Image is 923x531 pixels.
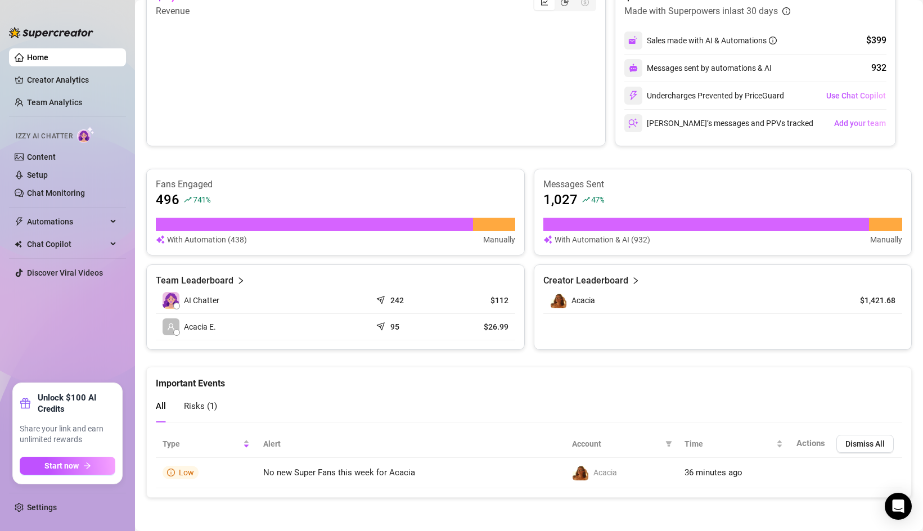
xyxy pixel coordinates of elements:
article: Messages Sent [543,178,903,191]
article: Team Leaderboard [156,274,233,287]
span: AI Chatter [184,294,219,307]
article: 496 [156,191,179,209]
article: Manually [870,233,902,246]
span: send [376,293,388,304]
img: svg%3e [628,35,638,46]
article: With Automation (438) [167,233,247,246]
span: right [237,274,245,287]
a: Chat Monitoring [27,188,85,197]
img: svg%3e [156,233,165,246]
span: info-circle [782,7,790,15]
span: arrow-right [83,462,91,470]
article: $112 [450,295,508,306]
span: send [376,319,388,331]
span: rise [184,196,192,204]
span: Account [572,438,661,450]
span: Acacia [593,468,617,477]
div: [PERSON_NAME]’s messages and PPVs tracked [624,114,813,132]
a: Content [27,152,56,161]
div: Messages sent by automations & AI [624,59,772,77]
span: 741 % [193,194,210,205]
article: 1,027 [543,191,578,209]
span: info-circle [769,37,777,44]
img: svg%3e [629,64,638,73]
a: Team Analytics [27,98,82,107]
span: Chat Copilot [27,235,107,253]
span: Share your link and earn unlimited rewards [20,424,115,445]
img: izzy-ai-chatter-avatar-DDCN_rTZ.svg [163,292,179,309]
div: Open Intercom Messenger [885,493,912,520]
span: Type [163,438,241,450]
img: logo-BBDzfeDw.svg [9,27,93,38]
div: Undercharges Prevented by PriceGuard [624,87,784,105]
div: $399 [866,34,886,47]
span: Izzy AI Chatter [16,131,73,142]
span: All [156,401,166,411]
div: Important Events [156,367,902,390]
a: Creator Analytics [27,71,117,89]
a: Discover Viral Videos [27,268,103,277]
span: Dismiss All [845,439,885,448]
button: Use Chat Copilot [826,87,886,105]
div: 932 [871,61,886,75]
span: user [167,323,175,331]
span: Actions [796,438,825,448]
span: Acacia E. [184,321,216,333]
article: With Automation & AI (932) [555,233,650,246]
img: svg%3e [628,91,638,101]
span: Start now [44,461,79,470]
strong: Unlock $100 AI Credits [38,392,115,415]
span: Add your team [834,119,886,128]
img: svg%3e [628,118,638,128]
img: Acacia [573,465,588,480]
a: Home [27,53,48,62]
th: Type [156,430,256,458]
article: Manually [483,233,515,246]
span: Time [685,438,774,450]
article: Creator Leaderboard [543,274,628,287]
a: Setup [27,170,48,179]
th: Alert [256,430,565,458]
span: 36 minutes ago [685,467,742,478]
span: Use Chat Copilot [826,91,886,100]
button: Add your team [834,114,886,132]
span: filter [663,435,674,452]
article: Fans Engaged [156,178,515,191]
span: info-circle [167,469,175,476]
span: gift [20,398,31,409]
article: Revenue [156,4,224,18]
a: Settings [27,503,57,512]
span: rise [582,196,590,204]
span: right [632,274,640,287]
div: Sales made with AI & Automations [647,34,777,47]
img: Chat Copilot [15,240,22,248]
span: Low [179,468,194,477]
article: $1,421.68 [844,295,895,306]
img: svg%3e [543,233,552,246]
th: Time [678,430,790,458]
span: Risks ( 1 ) [184,401,217,411]
article: $26.99 [450,321,508,332]
button: Dismiss All [836,435,894,453]
img: Acacia [551,292,566,308]
span: thunderbolt [15,217,24,226]
article: Made with Superpowers in last 30 days [624,4,778,18]
img: AI Chatter [77,127,94,143]
button: Start nowarrow-right [20,457,115,475]
span: Automations [27,213,107,231]
span: filter [665,440,672,447]
article: 242 [390,295,404,306]
span: No new Super Fans this week for Acacia [263,467,415,478]
span: Acacia [571,296,595,305]
article: 95 [390,321,399,332]
span: 47 % [591,194,604,205]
